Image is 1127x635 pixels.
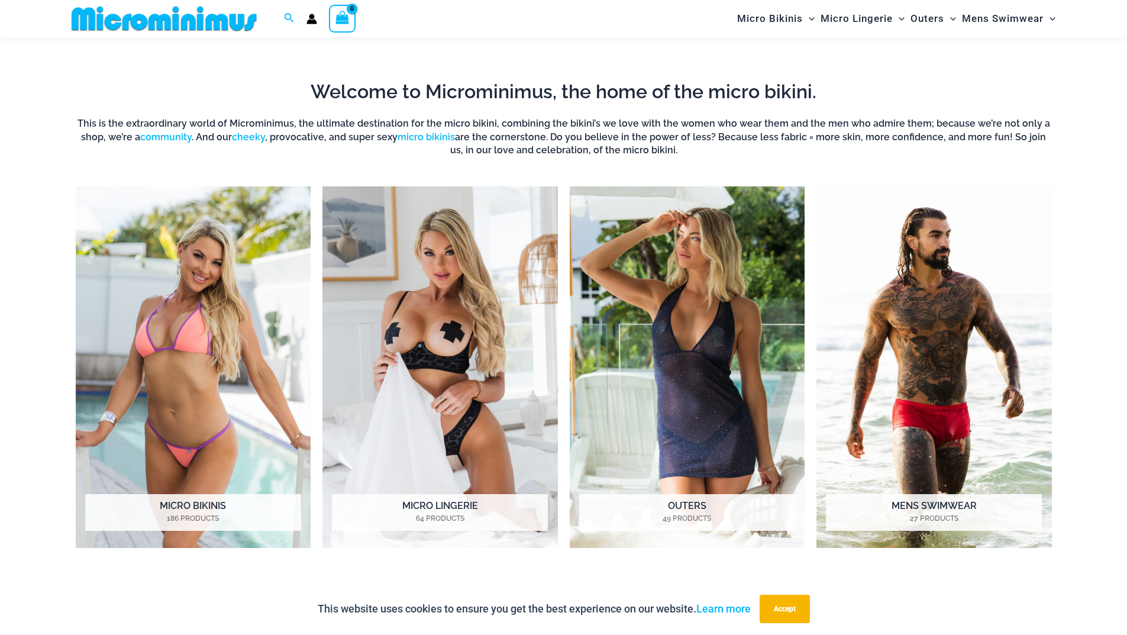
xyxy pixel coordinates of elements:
[821,4,893,34] span: Micro Lingerie
[816,186,1052,548] a: Visit product category Mens Swimwear
[67,5,261,32] img: MM SHOP LOGO FLAT
[826,513,1042,524] mark: 27 Products
[140,131,192,143] a: community
[570,186,805,548] img: Outers
[332,513,548,524] mark: 64 Products
[732,2,1061,36] nav: Site Navigation
[818,4,908,34] a: Micro LingerieMenu ToggleMenu Toggle
[76,186,311,548] a: Visit product category Micro Bikinis
[579,494,795,531] h2: Outers
[944,4,956,34] span: Menu Toggle
[76,186,311,548] img: Micro Bikinis
[760,595,810,623] button: Accept
[332,494,548,531] h2: Micro Lingerie
[398,131,455,143] a: micro bikinis
[232,131,265,143] a: cheeky
[910,4,944,34] span: Outers
[893,4,905,34] span: Menu Toggle
[85,513,301,524] mark: 186 Products
[734,4,818,34] a: Micro BikinisMenu ToggleMenu Toggle
[284,11,295,26] a: Search icon link
[962,4,1044,34] span: Mens Swimwear
[570,186,805,548] a: Visit product category Outers
[696,602,751,615] a: Learn more
[579,513,795,524] mark: 49 Products
[76,117,1052,157] h6: This is the extraordinary world of Microminimus, the ultimate destination for the micro bikini, c...
[959,4,1058,34] a: Mens SwimwearMenu ToggleMenu Toggle
[329,5,356,32] a: View Shopping Cart, empty
[322,186,558,548] img: Micro Lingerie
[318,600,751,618] p: This website uses cookies to ensure you get the best experience on our website.
[306,14,317,24] a: Account icon link
[816,186,1052,548] img: Mens Swimwear
[1044,4,1055,34] span: Menu Toggle
[85,494,301,531] h2: Micro Bikinis
[737,4,803,34] span: Micro Bikinis
[908,4,959,34] a: OutersMenu ToggleMenu Toggle
[76,79,1052,104] h2: Welcome to Microminimus, the home of the micro bikini.
[826,494,1042,531] h2: Mens Swimwear
[322,186,558,548] a: Visit product category Micro Lingerie
[803,4,815,34] span: Menu Toggle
